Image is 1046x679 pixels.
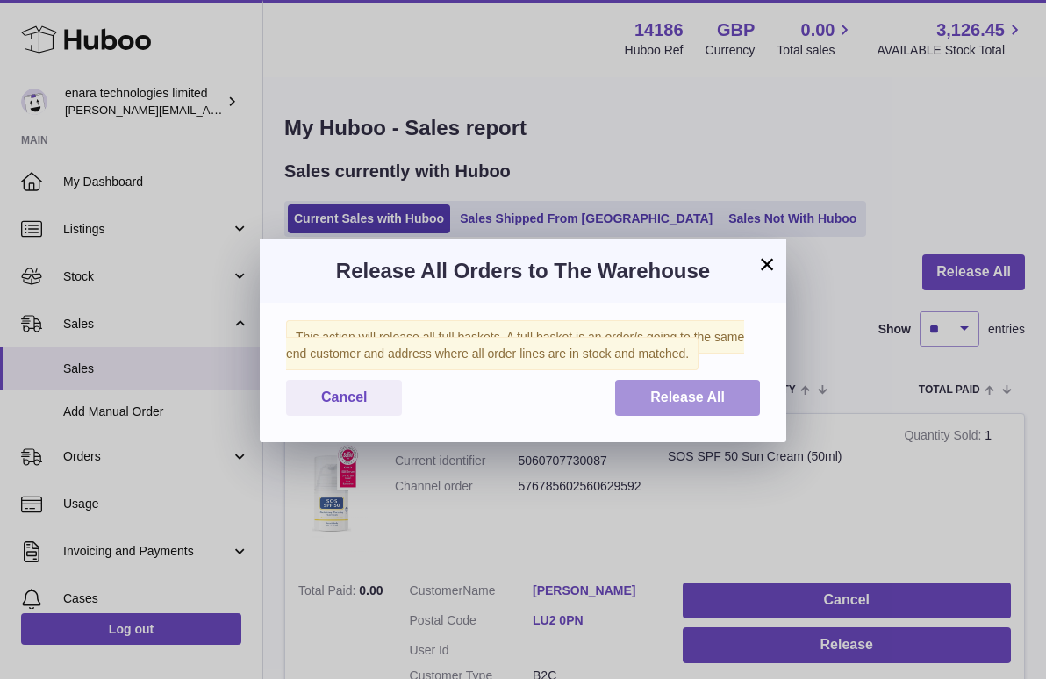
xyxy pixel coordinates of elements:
[756,254,777,275] button: ×
[286,257,760,285] h3: Release All Orders to The Warehouse
[650,390,725,404] span: Release All
[615,380,760,416] button: Release All
[286,320,744,370] span: This action will release all full baskets. A full basket is an order/s going to the same end cust...
[321,390,367,404] span: Cancel
[286,380,402,416] button: Cancel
